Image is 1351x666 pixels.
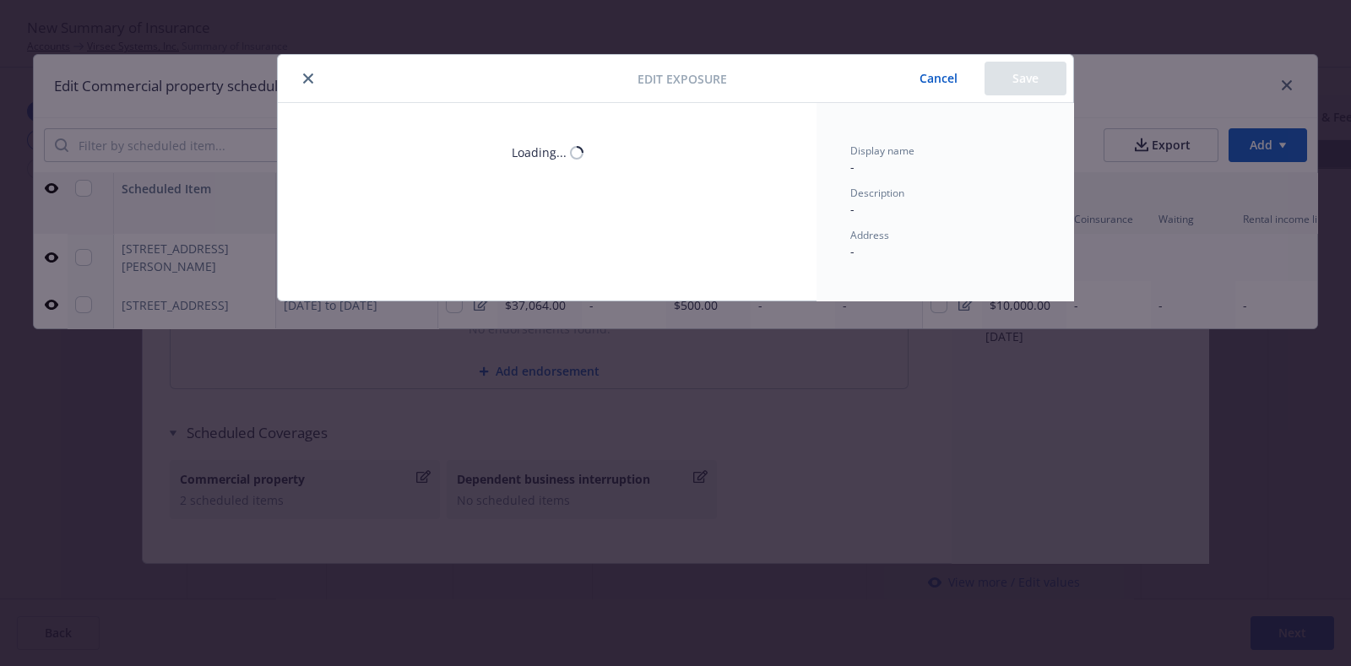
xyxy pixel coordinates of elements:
[298,68,318,89] button: close
[850,243,855,259] span: -
[850,201,855,217] span: -
[638,70,727,88] span: Edit exposure
[850,159,855,175] span: -
[850,143,914,158] span: Display name
[893,62,985,95] button: Cancel
[512,143,567,161] div: Loading...
[850,228,889,242] span: Address
[850,186,904,200] span: Description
